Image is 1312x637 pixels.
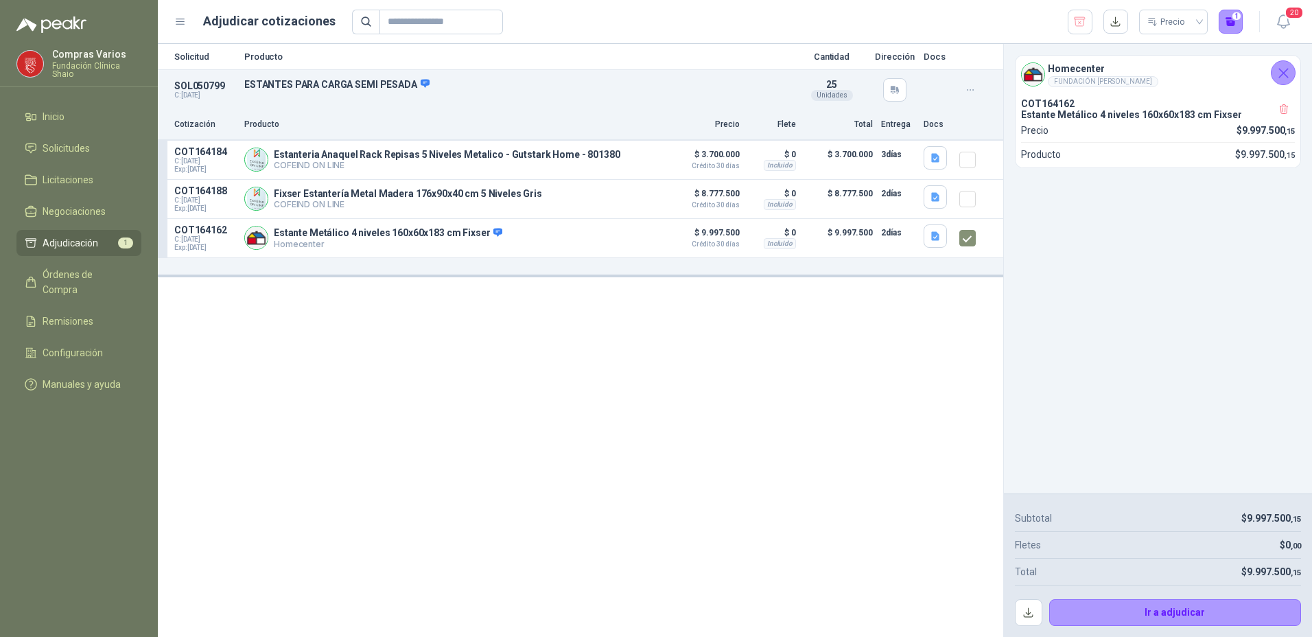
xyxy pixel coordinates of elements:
p: Producto [244,118,663,131]
p: $ 0 [748,185,796,202]
p: Homecenter [274,239,502,249]
img: Company Logo [245,148,268,171]
a: Adjudicación1 [16,230,141,256]
div: FUNDACIÓN [PERSON_NAME] [1048,76,1158,87]
h4: Homecenter [1048,61,1158,76]
span: Manuales y ayuda [43,377,121,392]
p: $ 8.777.500 [671,185,740,209]
span: Remisiones [43,314,93,329]
p: 3 días [881,146,915,163]
p: Estanteria Anaquel Rack Repisas 5 Niveles Metalico - Gutstark Home - 801380 [274,149,620,160]
img: Logo peakr [16,16,86,33]
img: Company Logo [245,227,268,249]
p: Dirección [874,52,915,61]
p: Flete [748,118,796,131]
button: 1 [1219,10,1243,34]
p: Fundación Clínica Shaio [52,62,141,78]
span: 0 [1285,540,1301,551]
p: Cantidad [797,52,866,61]
p: $ 3.700.000 [671,146,740,170]
span: 20 [1285,6,1304,19]
p: SOL050799 [174,80,236,91]
span: 9.997.500 [1241,149,1295,160]
p: $ 0 [748,224,796,241]
span: ,00 [1291,542,1301,551]
p: Producto [1021,147,1061,162]
p: Subtotal [1015,511,1052,526]
span: 9.997.500 [1247,513,1301,524]
p: ESTANTES PARA CARGA SEMI PESADA [244,78,789,91]
a: Solicitudes [16,135,141,161]
div: Incluido [764,199,796,210]
p: Compras Varios [52,49,141,59]
p: 2 días [881,185,915,202]
p: $ [1241,511,1301,526]
div: Incluido [764,238,796,249]
span: 9.997.500 [1247,566,1301,577]
span: Exp: [DATE] [174,244,236,252]
span: 25 [826,79,837,90]
span: Órdenes de Compra [43,267,128,297]
p: $ 3.700.000 [804,146,873,174]
p: COFEIND ON LINE [274,160,620,170]
span: ,15 [1291,515,1301,524]
p: Fletes [1015,537,1041,553]
a: Configuración [16,340,141,366]
p: Total [804,118,873,131]
a: Remisiones [16,308,141,334]
p: COFEIND ON LINE [274,199,542,209]
a: Licitaciones [16,167,141,193]
span: Configuración [43,345,103,360]
span: Crédito 30 días [671,241,740,248]
p: Cotización [174,118,236,131]
p: Entrega [881,118,915,131]
p: Estante Metálico 4 niveles 160x60x183 cm Fixser [274,227,502,240]
span: 9.997.500 [1242,125,1295,136]
p: $ [1280,537,1301,553]
span: Licitaciones [43,172,93,187]
p: $ [1237,123,1295,138]
img: Company Logo [245,187,268,210]
p: Precio [1021,123,1049,138]
p: Precio [671,118,740,131]
p: 2 días [881,224,915,241]
p: Fixser Estantería Metal Madera 176x90x40 cm 5 Niveles Gris [274,188,542,199]
span: C: [DATE] [174,157,236,165]
a: Negociaciones [16,198,141,224]
div: Company LogoHomecenterFUNDACIÓN [PERSON_NAME] [1016,56,1300,93]
span: Crédito 30 días [671,163,740,170]
span: ,15 [1285,151,1295,160]
p: $ [1235,147,1295,162]
p: Docs [924,118,951,131]
p: $ [1241,564,1301,579]
p: COT164188 [174,185,236,196]
p: Solicitud [174,52,236,61]
p: COT164162 [1021,98,1295,109]
p: Total [1015,564,1037,579]
img: Company Logo [17,51,43,77]
button: 20 [1271,10,1296,34]
h1: Adjudicar cotizaciones [203,12,336,31]
span: Exp: [DATE] [174,205,236,213]
span: Exp: [DATE] [174,165,236,174]
span: Adjudicación [43,235,98,251]
span: ,15 [1285,127,1295,136]
p: $ 9.997.500 [671,224,740,248]
a: Manuales y ayuda [16,371,141,397]
p: C: [DATE] [174,91,236,100]
span: C: [DATE] [174,196,236,205]
p: COT164162 [174,224,236,235]
span: C: [DATE] [174,235,236,244]
p: $ 8.777.500 [804,185,873,213]
span: Solicitudes [43,141,90,156]
p: Docs [924,52,951,61]
a: Órdenes de Compra [16,262,141,303]
span: Crédito 30 días [671,202,740,209]
span: Negociaciones [43,204,106,219]
p: COT164184 [174,146,236,157]
button: Cerrar [1271,60,1296,85]
div: Incluido [764,160,796,171]
div: Precio [1147,12,1187,32]
p: Producto [244,52,789,61]
p: $ 0 [748,146,796,163]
